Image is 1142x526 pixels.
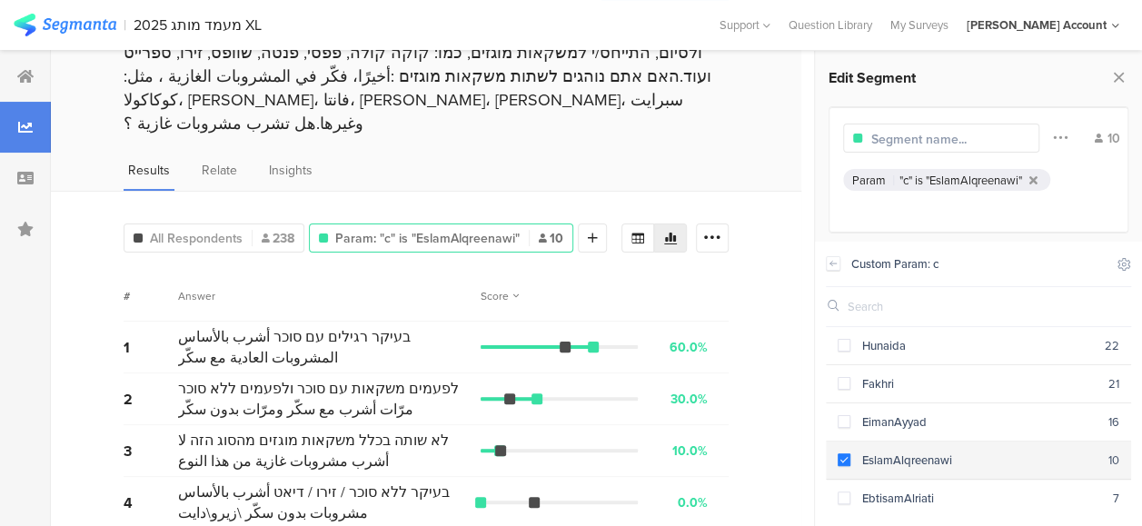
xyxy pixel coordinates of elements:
[124,41,729,135] div: ולסיום, התייחס/י למשקאות מוגזים, כמו: קוקה קולה, פפסי, פנטה, שוופס, זירו, ספרייט ועוד.האם אתם נוה...
[1108,375,1119,392] div: 21
[670,390,708,409] div: 30.0%
[150,229,243,248] span: All Respondents
[178,430,472,471] span: לא שותה בכלל משקאות מוגזים מהסוג הזה لا أشرب مشروبات غازية من هذا النوع
[1108,413,1119,431] div: 16
[829,67,916,88] span: Edit Segment
[481,288,519,304] div: Score
[850,413,1108,431] div: EimanAyyad
[335,229,520,248] span: Param: "c" is "EslamAlqreenawi"
[128,161,170,180] span: Results
[852,172,886,189] div: Param
[124,15,126,35] div: |
[124,441,178,461] div: 3
[670,338,708,357] div: 60.0%
[672,442,708,461] div: 10.0%
[124,288,178,304] div: #
[850,375,1108,392] div: Fakhri
[124,337,178,358] div: 1
[178,288,215,304] div: Answer
[850,490,1113,507] div: EbtisamAlriati
[967,16,1107,34] div: [PERSON_NAME] Account
[848,298,990,315] input: Search
[269,161,313,180] span: Insights
[678,493,708,512] div: 0.0%
[1095,129,1120,148] div: 10
[262,229,294,248] span: 238
[899,172,1022,189] div: "c" is "EslamAlqreenawi"
[178,481,472,523] span: בעיקר ללא סוכר / זירו / דיאט أشرب بالأساس مشروبات بدون سكّر \زيرو\دايت
[780,16,881,34] a: Question Library
[134,16,262,34] div: 2025 מעמד מותג XL
[124,492,178,513] div: 4
[850,337,1105,354] div: Hunaida
[1113,490,1119,507] div: 7
[124,389,178,410] div: 2
[881,16,958,34] a: My Surveys
[850,452,1108,469] div: EslamAlqreenawi
[178,326,472,368] span: בעיקר רגילים עם סוכר أشرب بالأساس المشروبات العادية مع سكّر
[851,255,1106,273] div: Custom Param: c
[1105,337,1119,354] div: 22
[178,378,472,420] span: לפעמים משקאות עם סוכר ולפעמים ללא סוכר مرّات أشرب مع سكّر ومرّات بدون سكّر
[720,11,770,39] div: Support
[1108,452,1119,469] div: 10
[14,14,116,36] img: segmanta logo
[202,161,237,180] span: Relate
[871,130,1029,149] input: Segment name...
[539,229,563,248] span: 10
